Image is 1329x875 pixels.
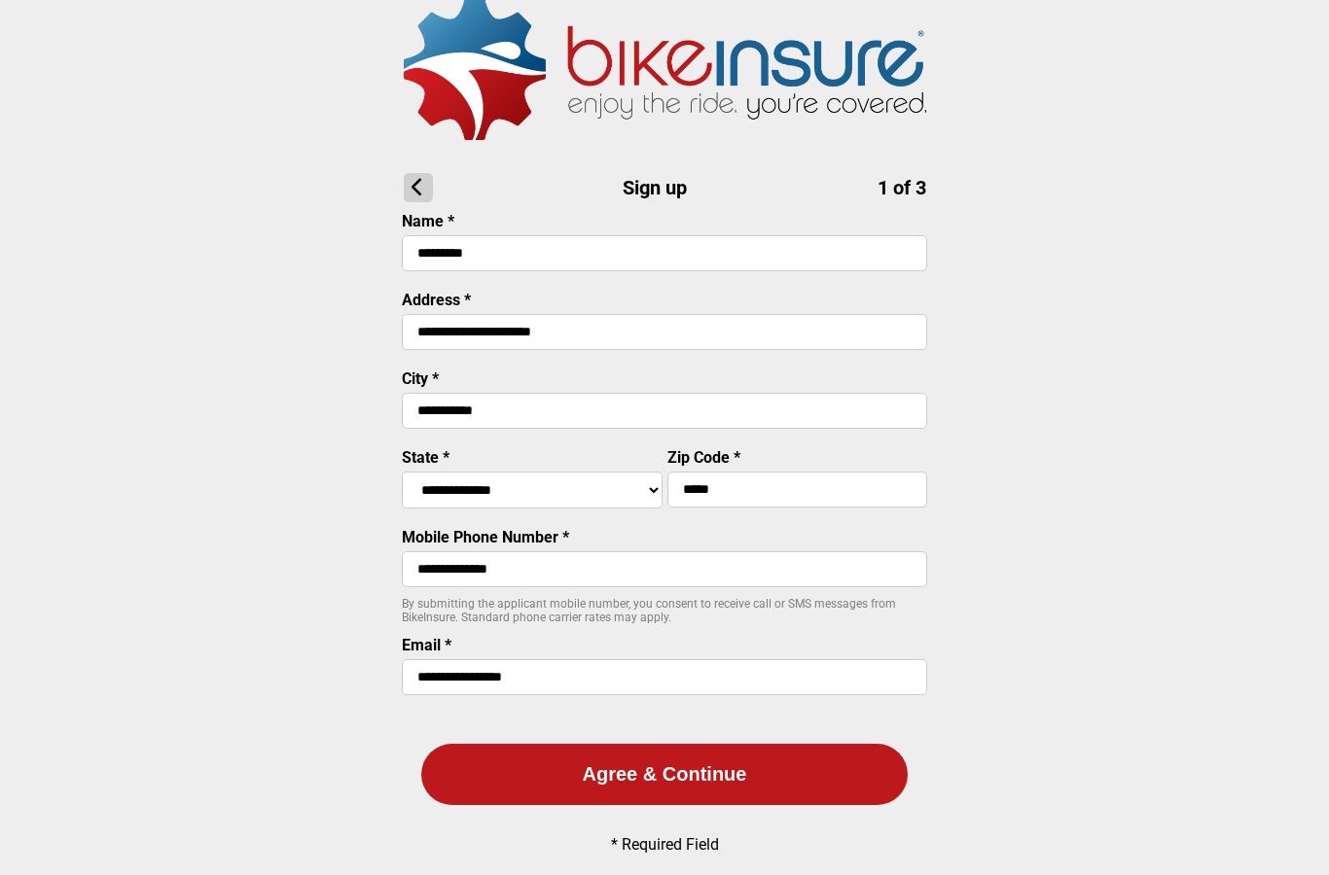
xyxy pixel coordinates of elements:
h1: Sign up [404,173,926,202]
label: State * [402,448,449,467]
p: By submitting the applicant mobile number, you consent to receive call or SMS messages from BikeI... [402,597,927,624]
label: Address * [402,291,471,309]
span: 1 of 3 [878,176,926,199]
label: Mobile Phone Number * [402,528,569,546]
label: City * [402,369,439,388]
button: Agree & Continue [421,744,908,805]
label: Email * [402,636,451,654]
label: Name * [402,212,454,230]
p: * Required Field [611,835,719,854]
label: Zip Code * [667,448,740,467]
